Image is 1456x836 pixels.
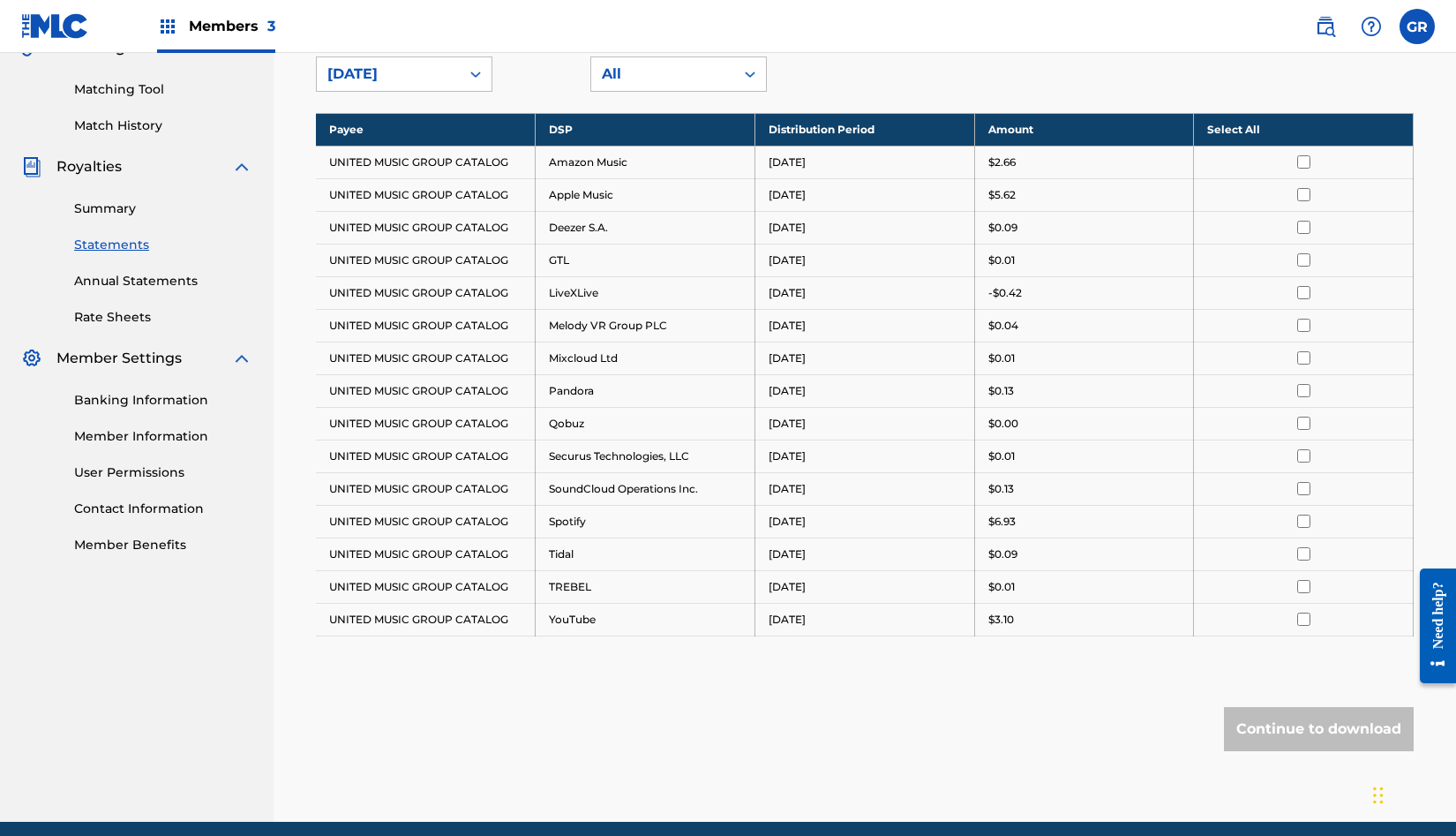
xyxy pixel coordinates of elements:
td: [DATE] [754,407,974,440]
img: Top Rightsholders [157,16,178,37]
td: [DATE] [754,603,974,636]
td: [DATE] [754,276,974,309]
img: help [1361,16,1382,37]
td: Qobuz [536,407,755,440]
td: UNITED MUSIC GROUP CATALOG [316,472,536,505]
img: Member Settings [21,348,42,369]
td: UNITED MUSIC GROUP CATALOG [316,505,536,538]
td: YouTube [536,603,755,636]
td: [DATE] [754,570,974,603]
td: [DATE] [754,472,974,505]
a: Statements [74,236,252,254]
td: UNITED MUSIC GROUP CATALOG [316,244,536,276]
a: Rate Sheets [74,308,252,327]
td: UNITED MUSIC GROUP CATALOG [316,440,536,472]
p: $0.13 [988,481,1014,497]
td: Tidal [536,538,755,570]
a: Matching Tool [74,80,252,99]
td: [DATE] [754,244,974,276]
td: UNITED MUSIC GROUP CATALOG [316,407,536,440]
div: [DATE] [327,64,449,85]
td: LiveXLive [536,276,755,309]
td: UNITED MUSIC GROUP CATALOG [316,342,536,374]
p: $0.04 [988,318,1018,334]
span: Royalties [56,156,122,177]
p: $0.09 [988,220,1017,236]
td: [DATE] [754,178,974,211]
td: SoundCloud Operations Inc. [536,472,755,505]
td: Spotify [536,505,755,538]
td: UNITED MUSIC GROUP CATALOG [316,570,536,603]
td: [DATE] [754,505,974,538]
td: UNITED MUSIC GROUP CATALOG [316,603,536,636]
th: Select All [1194,113,1414,146]
a: Public Search [1308,9,1343,44]
th: Amount [974,113,1194,146]
img: MLC Logo [21,13,89,39]
td: UNITED MUSIC GROUP CATALOG [316,374,536,407]
td: GTL [536,244,755,276]
p: $3.10 [988,612,1014,628]
a: Contact Information [74,500,252,518]
p: $0.01 [988,448,1015,464]
p: $0.00 [988,416,1018,432]
td: Amazon Music [536,146,755,178]
a: Match History [74,117,252,135]
span: 3 [267,18,275,34]
td: UNITED MUSIC GROUP CATALOG [316,178,536,211]
td: [DATE] [754,309,974,342]
div: Help [1354,9,1389,44]
a: Annual Statements [74,272,252,290]
td: [DATE] [754,440,974,472]
a: Member Information [74,427,252,446]
td: UNITED MUSIC GROUP CATALOG [316,146,536,178]
a: Summary [74,200,252,218]
a: User Permissions [74,463,252,482]
img: Royalties [21,156,42,177]
img: expand [231,156,252,177]
p: $0.01 [988,350,1015,366]
p: $0.01 [988,579,1015,595]
p: $6.93 [988,514,1016,530]
p: -$0.42 [988,285,1022,301]
td: UNITED MUSIC GROUP CATALOG [316,538,536,570]
div: User Menu [1400,9,1435,44]
div: Drag [1373,769,1384,822]
td: [DATE] [754,146,974,178]
iframe: Chat Widget [1368,751,1456,836]
p: $5.62 [988,187,1016,203]
td: UNITED MUSIC GROUP CATALOG [316,309,536,342]
th: Distribution Period [754,113,974,146]
th: Payee [316,113,536,146]
td: Mixcloud Ltd [536,342,755,374]
p: $0.01 [988,252,1015,268]
th: DSP [536,113,755,146]
td: Securus Technologies, LLC [536,440,755,472]
div: All [602,64,724,85]
span: Member Settings [56,348,182,369]
iframe: Resource Center [1407,554,1456,697]
td: Apple Music [536,178,755,211]
a: Banking Information [74,391,252,410]
td: Melody VR Group PLC [536,309,755,342]
span: Members [189,16,275,36]
img: search [1315,16,1336,37]
a: Member Benefits [74,536,252,554]
td: [DATE] [754,342,974,374]
p: $0.09 [988,546,1017,562]
td: UNITED MUSIC GROUP CATALOG [316,211,536,244]
p: $0.13 [988,383,1014,399]
p: $2.66 [988,154,1016,170]
td: TREBEL [536,570,755,603]
td: Pandora [536,374,755,407]
td: [DATE] [754,211,974,244]
td: UNITED MUSIC GROUP CATALOG [316,276,536,309]
td: Deezer S.A. [536,211,755,244]
img: expand [231,348,252,369]
td: [DATE] [754,374,974,407]
td: [DATE] [754,538,974,570]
